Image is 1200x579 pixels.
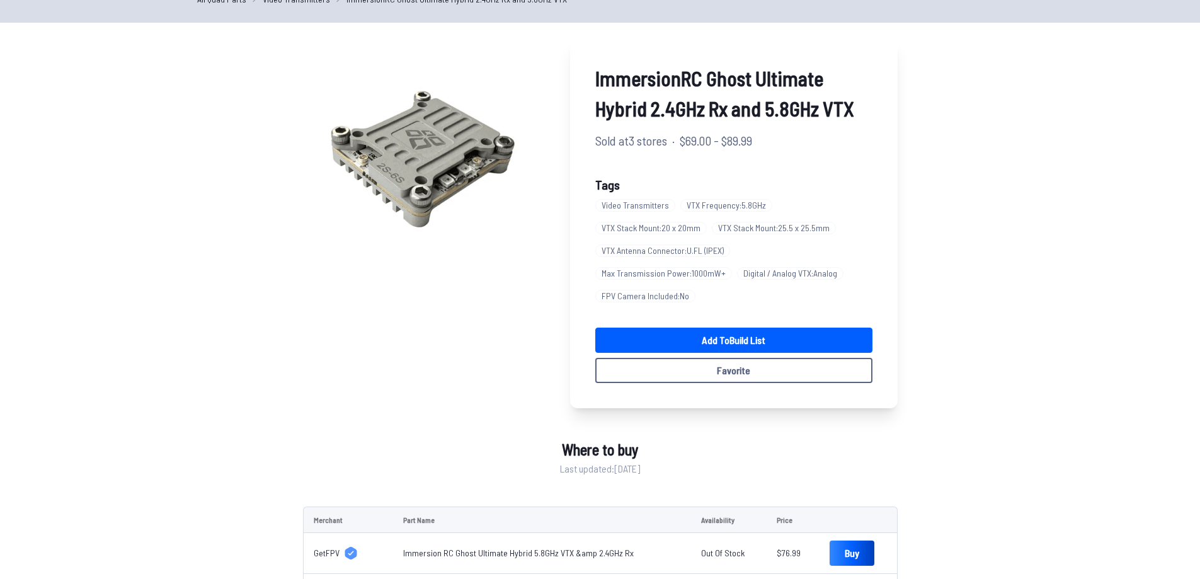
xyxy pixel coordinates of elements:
[672,131,675,150] span: ·
[595,217,712,239] a: VTX Stack Mount:20 x 20mm
[595,244,730,257] span: VTX Antenna Connector : U.FL (IPEX)
[560,461,640,476] span: Last updated: [DATE]
[314,547,340,559] span: GetFPV
[303,507,394,533] td: Merchant
[595,222,707,234] span: VTX Stack Mount : 20 x 20mm
[595,285,700,307] a: FPV Camera Included:No
[680,194,777,217] a: VTX Frequency:5.8GHz
[737,267,843,280] span: Digital / Analog VTX : Analog
[595,199,675,212] span: Video Transmitters
[680,199,772,212] span: VTX Frequency : 5.8GHz
[595,358,872,383] button: Favorite
[767,533,820,574] td: $76.99
[712,217,841,239] a: VTX Stack Mount:25.5 x 25.5mm
[737,262,849,285] a: Digital / Analog VTX:Analog
[767,507,820,533] td: Price
[595,177,620,192] span: Tags
[595,267,732,280] span: Max Transmission Power : 1000mW+
[595,290,695,302] span: FPV Camera Included : No
[595,239,735,262] a: VTX Antenna Connector:U.FL (IPEX)
[595,328,872,353] a: Add toBuild List
[712,222,836,234] span: VTX Stack Mount : 25.5 x 25.5mm
[403,547,634,558] a: Immersion RC Ghost Ultimate Hybrid 5.8GHz VTX &amp 2.4GHz Rx
[562,439,638,461] span: Where to buy
[303,38,545,280] img: image
[595,194,680,217] a: Video Transmitters
[595,131,667,150] span: Sold at 3 stores
[314,547,384,559] a: GetFPV
[595,262,737,285] a: Max Transmission Power:1000mW+
[830,541,874,566] a: Buy
[393,507,691,533] td: Part Name
[691,507,767,533] td: Availability
[691,533,767,574] td: Out Of Stock
[680,131,752,150] span: $69.00 - $89.99
[595,63,872,123] span: ImmersionRC Ghost Ultimate Hybrid 2.4GHz Rx and 5.8GHz VTX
